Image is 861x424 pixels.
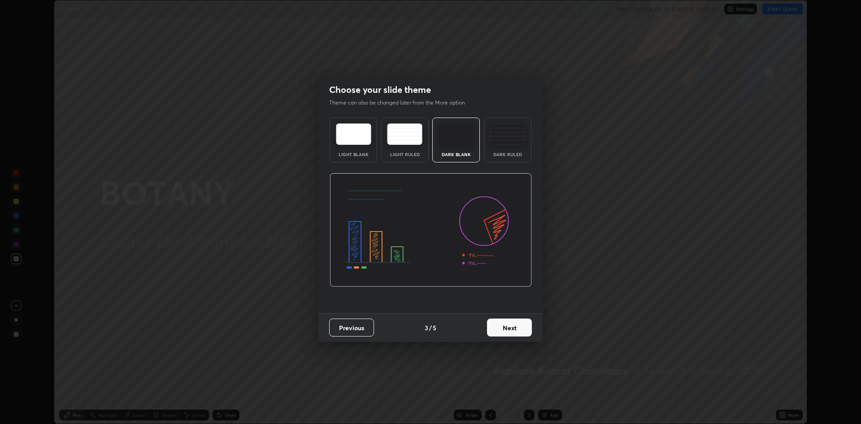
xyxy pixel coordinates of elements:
div: Dark Ruled [490,152,526,157]
img: lightTheme.e5ed3b09.svg [336,123,371,145]
h2: Choose your slide theme [329,84,431,96]
div: Dark Blank [438,152,474,157]
h4: 5 [433,323,436,332]
p: Theme can also be changed later from the More option [329,99,474,107]
button: Next [487,319,532,337]
h4: 3 [425,323,428,332]
img: darkRuledTheme.de295e13.svg [490,123,525,145]
button: Previous [329,319,374,337]
div: Light Ruled [387,152,423,157]
img: lightRuledTheme.5fabf969.svg [387,123,422,145]
h4: / [429,323,432,332]
img: darkThemeBanner.d06ce4a2.svg [330,173,532,287]
div: Light Blank [335,152,371,157]
img: darkTheme.f0cc69e5.svg [439,123,474,145]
